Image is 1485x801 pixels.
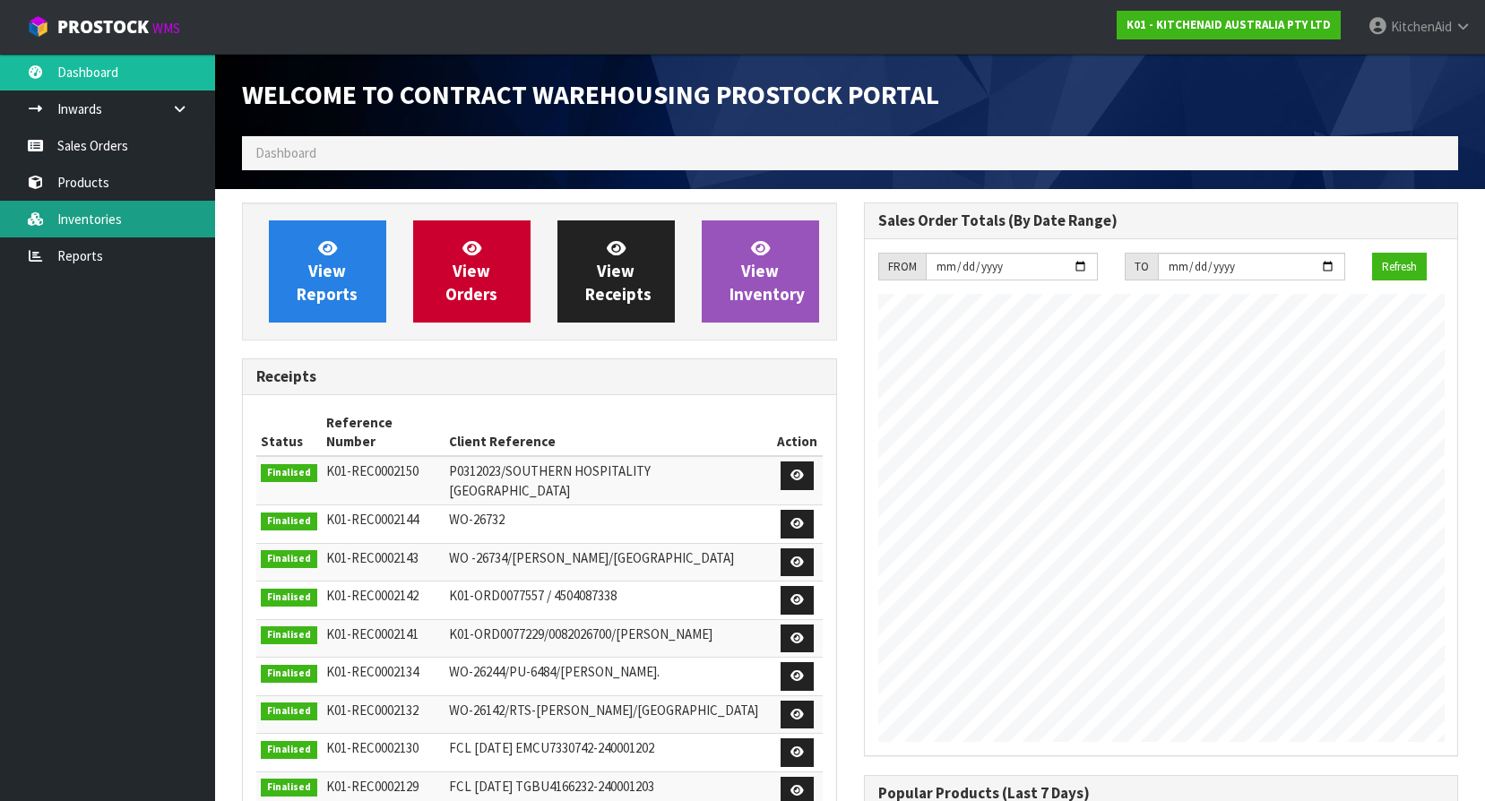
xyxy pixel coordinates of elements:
div: TO [1125,253,1158,281]
a: ViewReceipts [557,220,675,323]
span: Finalised [261,464,317,482]
span: Dashboard [255,144,316,161]
small: WMS [152,20,180,37]
span: View Reports [297,237,358,305]
a: ViewOrders [413,220,531,323]
span: WO -26734/[PERSON_NAME]/[GEOGRAPHIC_DATA] [449,549,734,566]
span: K01-REC0002144 [326,511,419,528]
span: View Orders [445,237,497,305]
h3: Sales Order Totals (By Date Range) [878,212,1445,229]
span: K01-REC0002130 [326,739,419,756]
span: KitchenAid [1391,18,1452,35]
span: K01-REC0002129 [326,778,419,795]
span: K01-REC0002132 [326,702,419,719]
span: Finalised [261,589,317,607]
strong: K01 - KITCHENAID AUSTRALIA PTY LTD [1127,17,1331,32]
th: Client Reference [445,409,773,457]
span: K01-REC0002143 [326,549,419,566]
span: K01-REC0002134 [326,663,419,680]
img: cube-alt.png [27,15,49,38]
span: WO-26244/PU-6484/[PERSON_NAME]. [449,663,660,680]
span: WO-26142/RTS-[PERSON_NAME]/[GEOGRAPHIC_DATA] [449,702,758,719]
span: Welcome to Contract Warehousing ProStock Portal [242,78,939,111]
h3: Receipts [256,368,823,385]
span: K01-REC0002150 [326,462,419,479]
span: K01-REC0002141 [326,625,419,642]
th: Reference Number [322,409,445,457]
span: Finalised [261,626,317,644]
div: FROM [878,253,926,281]
span: View Receipts [585,237,652,305]
th: Action [773,409,822,457]
a: ViewReports [269,220,386,323]
th: Status [256,409,322,457]
span: P0312023/SOUTHERN HOSPITALITY [GEOGRAPHIC_DATA] [449,462,651,498]
span: ProStock [57,15,149,39]
span: Finalised [261,665,317,683]
span: Finalised [261,741,317,759]
span: K01-ORD0077557 / 4504087338 [449,587,617,604]
button: Refresh [1372,253,1427,281]
a: ViewInventory [702,220,819,323]
span: FCL [DATE] EMCU7330742-240001202 [449,739,654,756]
span: Finalised [261,779,317,797]
span: K01-ORD0077229/0082026700/[PERSON_NAME] [449,625,712,642]
span: Finalised [261,512,317,530]
span: WO-26732 [449,511,505,528]
span: K01-REC0002142 [326,587,419,604]
span: Finalised [261,702,317,720]
span: View Inventory [730,237,805,305]
span: Finalised [261,550,317,568]
span: FCL [DATE] TGBU4166232-240001203 [449,778,654,795]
